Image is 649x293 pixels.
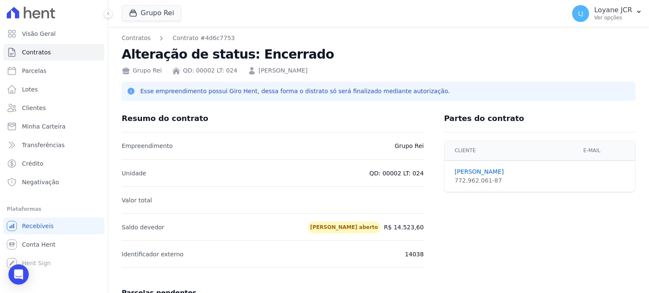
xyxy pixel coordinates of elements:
a: Crédito [3,155,104,172]
p: R$ 14.523,60 [384,221,424,233]
p: Ver opções [594,14,632,21]
span: Contratos [22,48,51,56]
th: E-mail [578,141,635,161]
span: Minha Carteira [22,122,65,131]
a: Lotes [3,81,104,98]
a: [PERSON_NAME] [455,167,573,176]
nav: Breadcrumb [122,34,235,43]
a: Visão Geral [3,25,104,42]
button: LJ Loyane JCR Ver opções [565,2,649,25]
h2: Alteração de status: Encerrado [122,46,635,63]
span: [PERSON_NAME] aberto [308,221,380,233]
p: Identificador externo [122,249,183,259]
a: Negativação [3,174,104,191]
th: Cliente [444,141,578,161]
a: Transferências [3,137,104,153]
span: Recebíveis [22,222,54,230]
a: Clientes [3,99,104,116]
a: [PERSON_NAME] [259,66,308,75]
div: Grupo Rei [122,66,162,75]
a: Contrato #4d6c7753 [172,34,235,43]
span: Transferências [22,141,65,149]
span: Parcelas [22,67,46,75]
a: Minha Carteira [3,118,104,135]
span: Lotes [22,85,38,94]
span: Negativação [22,178,59,186]
a: QD: 00002 LT: 024 [183,66,237,75]
p: Empreendimento [122,141,173,151]
h3: Partes do contrato [444,113,524,124]
nav: Breadcrumb [122,34,635,43]
p: 14038 [405,249,424,259]
div: 772.962.061-87 [455,176,573,185]
p: Valor total [122,195,152,205]
p: Loyane JCR [594,6,632,14]
button: Grupo Rei [122,5,181,21]
span: LJ [578,11,583,16]
span: Crédito [22,159,44,168]
a: Parcelas [3,62,104,79]
h3: Resumo do contrato [122,113,208,124]
p: Grupo Rei [395,141,424,151]
a: Contratos [122,34,150,43]
span: Visão Geral [22,30,56,38]
a: Conta Hent [3,236,104,253]
a: Recebíveis [3,218,104,234]
p: Esse empreendimento possui Giro Hent, dessa forma o distrato só será finalizado mediante autoriza... [140,87,450,96]
div: Open Intercom Messenger [8,264,29,285]
p: Unidade [122,168,146,178]
p: Saldo devedor [122,222,164,232]
a: Contratos [3,44,104,61]
span: Conta Hent [22,240,55,249]
div: Plataformas [7,204,101,214]
span: Clientes [22,104,46,112]
p: QD: 00002 LT: 024 [369,168,424,178]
